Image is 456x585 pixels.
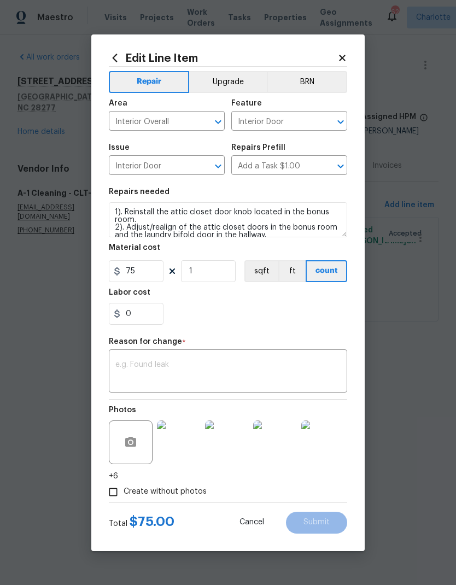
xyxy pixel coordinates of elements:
[286,512,347,534] button: Submit
[109,338,182,346] h5: Reason for change
[109,406,136,414] h5: Photos
[109,144,130,151] h5: Issue
[109,516,174,529] div: Total
[303,518,330,526] span: Submit
[231,144,285,151] h5: Repairs Prefill
[109,244,160,251] h5: Material cost
[267,71,347,93] button: BRN
[333,114,348,130] button: Open
[109,188,169,196] h5: Repairs needed
[124,486,207,498] span: Create without photos
[109,100,127,107] h5: Area
[244,260,278,282] button: sqft
[189,71,267,93] button: Upgrade
[306,260,347,282] button: count
[109,52,337,64] h2: Edit Line Item
[239,518,264,526] span: Cancel
[109,289,150,296] h5: Labor cost
[211,114,226,130] button: Open
[231,100,262,107] h5: Feature
[222,512,282,534] button: Cancel
[211,159,226,174] button: Open
[109,202,347,237] textarea: 1). Reinstall the attic closet door knob located in the bonus room. 2). Adjust/realign of the att...
[130,515,174,528] span: $ 75.00
[278,260,306,282] button: ft
[333,159,348,174] button: Open
[109,71,189,93] button: Repair
[109,471,118,482] span: +6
